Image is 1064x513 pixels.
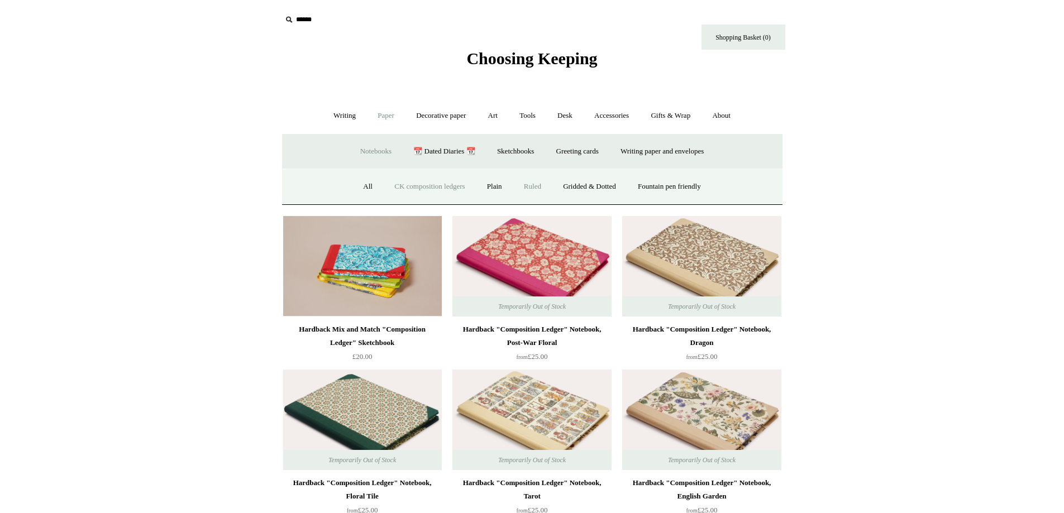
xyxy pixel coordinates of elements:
[622,370,781,470] img: Hardback "Composition Ledger" Notebook, English Garden
[622,216,781,317] img: Hardback "Composition Ledger" Notebook, Dragon
[353,172,383,202] a: All
[702,101,741,131] a: About
[657,450,747,470] span: Temporarily Out of Stock
[622,370,781,470] a: Hardback "Composition Ledger" Notebook, English Garden Hardback "Composition Ledger" Notebook, En...
[323,101,366,131] a: Writing
[452,216,611,317] a: Hardback "Composition Ledger" Notebook, Post-War Floral Hardback "Composition Ledger" Notebook, P...
[487,296,577,317] span: Temporarily Out of Stock
[517,354,528,360] span: from
[317,450,407,470] span: Temporarily Out of Stock
[686,354,698,360] span: from
[628,172,711,202] a: Fountain pen friendly
[509,101,546,131] a: Tools
[368,101,404,131] a: Paper
[283,323,442,368] a: Hardback Mix and Match "Composition Ledger" Sketchbook £20.00
[625,323,778,349] div: Hardback "Composition Ledger" Notebook, Dragon
[625,476,778,503] div: Hardback "Composition Ledger" Notebook, English Garden
[406,101,476,131] a: Decorative paper
[657,296,747,317] span: Temporarily Out of Stock
[622,323,781,368] a: Hardback "Composition Ledger" Notebook, Dragon from£25.00
[487,137,544,166] a: Sketchbooks
[514,172,551,202] a: Ruled
[553,172,626,202] a: Gridded & Dotted
[286,323,439,349] div: Hardback Mix and Match "Composition Ledger" Sketchbook
[466,49,597,68] span: Choosing Keeping
[283,370,442,470] a: Hardback "Composition Ledger" Notebook, Floral Tile Hardback "Composition Ledger" Notebook, Flora...
[283,216,442,317] a: Hardback Mix and Match "Composition Ledger" Sketchbook Hardback Mix and Match "Composition Ledger...
[517,352,548,361] span: £25.00
[455,476,608,503] div: Hardback "Composition Ledger" Notebook, Tarot
[403,137,485,166] a: 📆 Dated Diaries 📆
[546,137,609,166] a: Greeting cards
[466,58,597,66] a: Choosing Keeping
[384,172,475,202] a: CK composition ledgers
[452,323,611,368] a: Hardback "Composition Ledger" Notebook, Post-War Floral from£25.00
[584,101,639,131] a: Accessories
[286,476,439,503] div: Hardback "Composition Ledger" Notebook, Floral Tile
[350,137,402,166] a: Notebooks
[452,370,611,470] img: Hardback "Composition Ledger" Notebook, Tarot
[477,172,512,202] a: Plain
[452,216,611,317] img: Hardback "Composition Ledger" Notebook, Post-War Floral
[547,101,583,131] a: Desk
[452,370,611,470] a: Hardback "Composition Ledger" Notebook, Tarot Hardback "Composition Ledger" Notebook, Tarot Tempo...
[283,370,442,470] img: Hardback "Composition Ledger" Notebook, Floral Tile
[487,450,577,470] span: Temporarily Out of Stock
[686,352,718,361] span: £25.00
[622,216,781,317] a: Hardback "Composition Ledger" Notebook, Dragon Hardback "Composition Ledger" Notebook, Dragon Tem...
[702,25,785,50] a: Shopping Basket (0)
[455,323,608,349] div: Hardback "Composition Ledger" Notebook, Post-War Floral
[283,216,442,317] img: Hardback Mix and Match "Composition Ledger" Sketchbook
[610,137,714,166] a: Writing paper and envelopes
[478,101,508,131] a: Art
[352,352,373,361] span: £20.00
[641,101,700,131] a: Gifts & Wrap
